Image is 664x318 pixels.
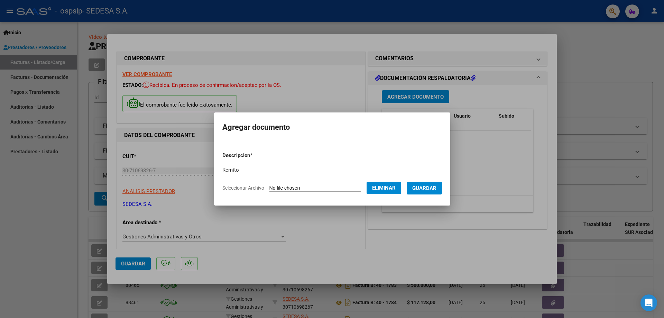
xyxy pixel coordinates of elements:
[412,185,436,191] span: Guardar
[640,294,657,311] div: Open Intercom Messenger
[222,152,288,160] p: Descripcion
[222,185,264,191] span: Seleccionar Archivo
[372,185,396,191] span: Eliminar
[222,121,442,134] h2: Agregar documento
[407,182,442,194] button: Guardar
[367,182,401,194] button: Eliminar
